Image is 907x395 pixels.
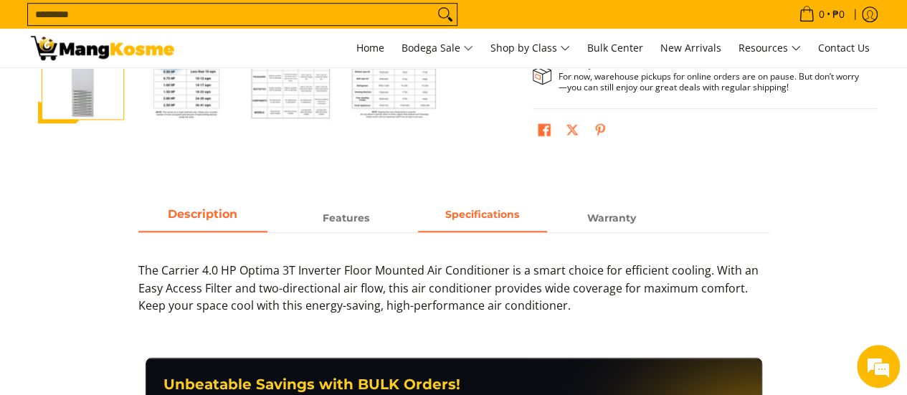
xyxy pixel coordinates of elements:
[138,262,769,329] p: The Carrier 4.0 HP Optima 3T Inverter Floor Mounted Air Conditioner is a smart choice for efficie...
[142,34,232,123] img: Carrier 4.0 HP Optima 3T Inverter Floor Mounted Air Conditioner (Class B)-2
[349,29,391,67] a: Home
[323,211,329,224] strong: F
[434,4,457,25] button: Search
[163,376,744,394] h3: Unbeatable Savings with BULK Orders!
[138,205,267,231] span: Description
[138,232,769,329] div: Description
[38,34,128,123] img: Carrier 4.0 HP Optima 3T Inverter Floor Mounted Air Conditioner (Class B)-1
[246,34,336,123] img: Carrier 4.0 HP Optima 3T Inverter Floor Mounted Air Conditioner (Class B)-3
[31,36,174,60] img: Carrier 4.0 HP Optima 3T Inverter Floor Mounted Air Conditioner (Class | Mang Kosme
[562,120,582,144] a: Post on X
[356,41,384,54] span: Home
[731,29,808,67] a: Resources
[811,29,877,67] a: Contact Us
[653,29,728,67] a: New Arrivals
[587,211,636,224] span: Warranty
[235,7,270,42] div: Minimize live chat window
[138,205,267,232] a: Description
[534,120,554,144] a: Share on Facebook
[445,208,519,221] span: Specifications
[83,110,198,255] span: We're online!
[490,39,570,57] span: Shop by Class
[75,80,241,99] div: Chat with us now
[660,41,721,54] span: New Arrivals
[739,39,801,57] span: Resources
[350,34,440,123] img: Carrier 4.0 HP Optima 3T Inverter Floor Mounted Air Conditioner (Class B)-4
[587,41,643,54] span: Bulk Center
[402,39,473,57] span: Bodega Sale
[394,29,480,67] a: Bodega Sale
[189,29,877,67] nav: Main Menu
[329,211,369,224] strong: eatures
[580,29,650,67] a: Bulk Center
[418,205,547,232] a: Description 2
[483,29,577,67] a: Shop by Class
[559,71,863,92] p: For now, warehouse pickups for online orders are on pause. But don’t worry—you can still enjoy ou...
[794,6,849,22] span: •
[830,9,847,19] span: ₱0
[282,205,411,232] a: Description 1
[547,205,676,232] a: Description 3
[590,120,610,144] a: Pin on Pinterest
[818,41,870,54] span: Contact Us
[7,252,273,302] textarea: Type your message and hit 'Enter'
[817,9,827,19] span: 0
